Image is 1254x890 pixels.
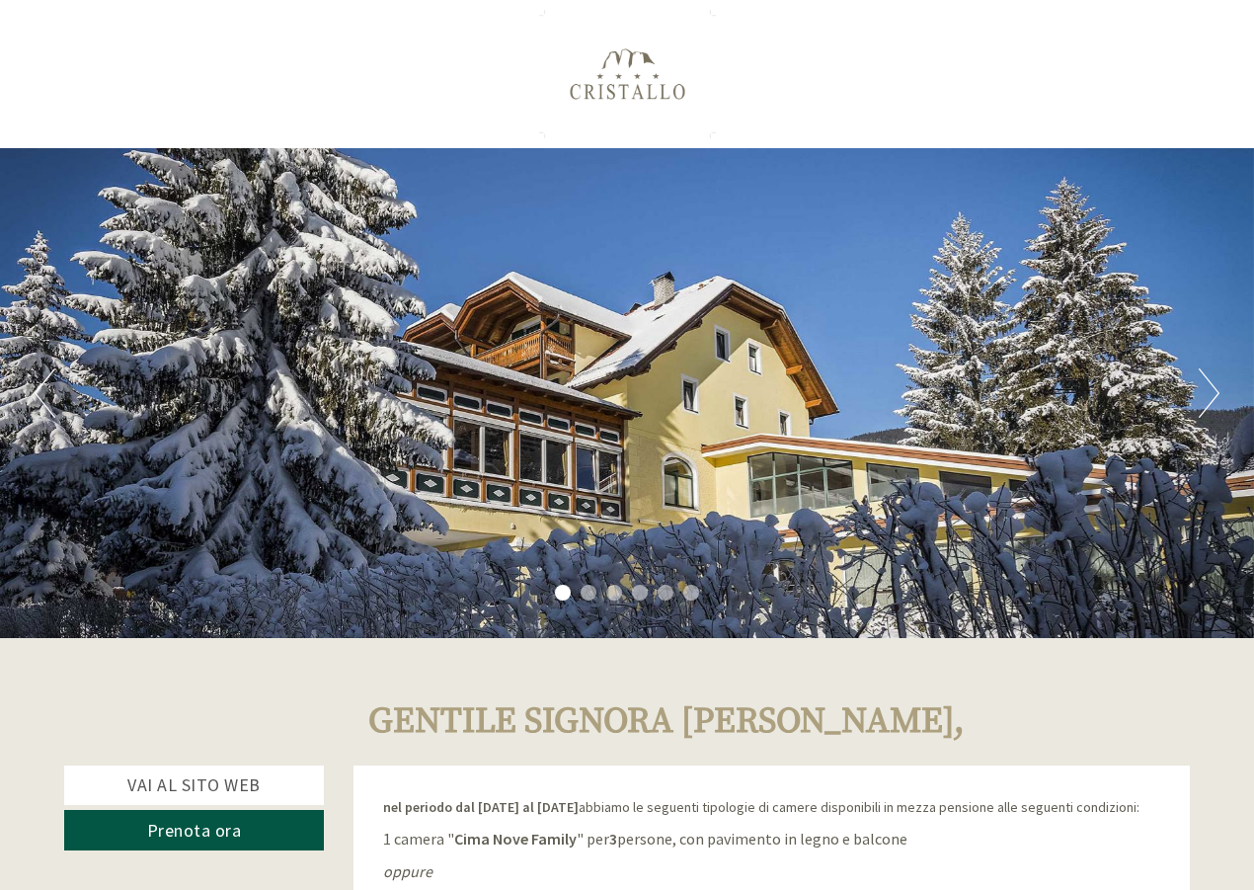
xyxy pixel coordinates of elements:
strong: 3 [609,829,617,849]
strong: nel periodo dal [DATE] al [DATE] [383,798,579,816]
button: Previous [35,368,55,418]
p: 1 camera " " per persone, con pavimento in legno e balcone [383,828,1161,850]
a: Prenota ora [64,810,324,850]
button: Next [1199,368,1219,418]
h1: Gentile Signora [PERSON_NAME], [368,702,965,742]
a: Vai al sito web [64,766,324,805]
em: oppure [383,861,432,881]
span: abbiamo le seguenti tipologie di camere disponibili in mezza pensione alle seguenti condizioni: [383,798,1139,816]
strong: Cima Nove Family [454,829,577,849]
